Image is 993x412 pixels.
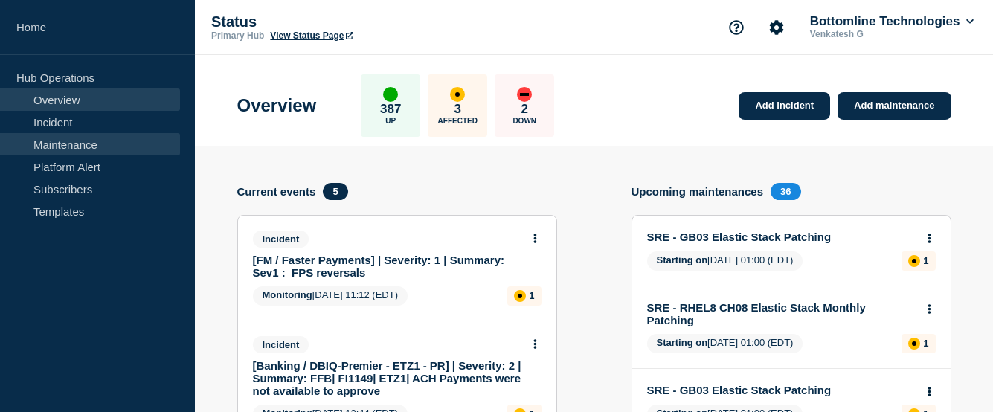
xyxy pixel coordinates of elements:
[383,87,398,102] div: up
[517,87,532,102] div: down
[647,251,803,271] span: [DATE] 01:00 (EDT)
[923,255,928,266] p: 1
[237,185,316,198] h4: Current events
[385,117,396,125] p: Up
[647,301,916,326] a: SRE - RHEL8 CH08 Elastic Stack Monthly Patching
[657,254,708,265] span: Starting on
[521,102,528,117] p: 2
[908,255,920,267] div: affected
[647,334,803,353] span: [DATE] 01:00 (EDT)
[838,92,951,120] a: Add maintenance
[211,13,509,30] p: Status
[647,231,916,243] a: SRE - GB03 Elastic Stack Patching
[263,289,312,300] span: Monitoring
[237,95,317,116] h1: Overview
[514,290,526,302] div: affected
[211,30,264,41] p: Primary Hub
[807,29,962,39] p: Venkatesh G
[721,12,752,43] button: Support
[438,117,478,125] p: Affected
[761,12,792,43] button: Account settings
[632,185,764,198] h4: Upcoming maintenances
[450,87,465,102] div: affected
[657,337,708,348] span: Starting on
[253,254,521,279] a: [FM / Faster Payments] | Severity: 1 | Summary: Sev1 : FPS reversals
[380,102,401,117] p: 387
[739,92,830,120] a: Add incident
[253,286,408,306] span: [DATE] 11:12 (EDT)
[771,183,800,200] span: 36
[454,102,461,117] p: 3
[323,183,347,200] span: 5
[270,30,353,41] a: View Status Page
[647,384,916,396] a: SRE - GB03 Elastic Stack Patching
[512,117,536,125] p: Down
[253,359,521,397] a: [Banking / DBIQ-Premier - ETZ1 - PR] | Severity: 2 | Summary: FFB| FI1149| ETZ1| ACH Payments wer...
[529,290,534,301] p: 1
[908,338,920,350] div: affected
[807,14,977,29] button: Bottomline Technologies
[253,336,309,353] span: Incident
[253,231,309,248] span: Incident
[923,338,928,349] p: 1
